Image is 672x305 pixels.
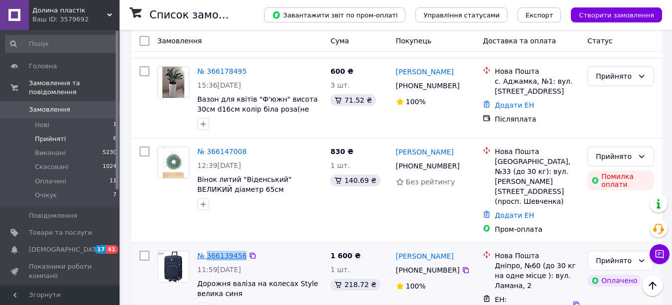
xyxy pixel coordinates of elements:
button: Наверх [642,275,663,296]
span: Управління статусами [423,11,500,19]
span: 1024 [103,162,117,171]
span: Cума [330,37,349,45]
span: 41 [106,245,118,254]
div: [PHONE_NUMBER] [394,159,462,173]
span: 600 ₴ [330,67,353,75]
span: 12:39[DATE] [197,161,241,169]
a: № 366139456 [197,252,247,260]
a: Фото товару [157,147,189,178]
a: Вазон для квітів "Ф'южн" висота 30см d16см колір біла роза(не чисто білий) [197,95,318,123]
div: Прийнято [596,151,634,162]
div: [PHONE_NUMBER] [394,79,462,93]
span: Замовлення [157,37,202,45]
button: Управління статусами [415,7,508,22]
span: Завантажити звіт по пром-оплаті [272,10,398,19]
span: 11:59[DATE] [197,266,241,274]
div: Прийнято [596,71,634,82]
div: Ваш ID: 3579692 [32,15,120,24]
span: 7 [113,191,117,200]
span: 3 шт. [330,81,350,89]
span: Замовлення [29,105,70,114]
span: Очікує [35,191,57,200]
span: Без рейтингу [406,178,455,186]
div: [GEOGRAPHIC_DATA], №33 (до 30 кг): вул. [PERSON_NAME][STREET_ADDRESS] (просп. Шевченка) [495,156,579,206]
a: Створити замовлення [561,10,662,18]
span: Прийняті [35,135,66,144]
span: Скасовані [35,162,69,171]
a: Вінок литий "Віденський" ВЕЛИКИЙ діаметр 65см Блакитний [197,175,291,203]
a: [PERSON_NAME] [396,147,454,157]
div: Прийнято [596,255,634,266]
span: Експорт [526,11,553,19]
span: Виконані [35,149,66,157]
button: Завантажити звіт по пром-оплаті [264,7,405,22]
h1: Список замовлень [149,9,251,21]
span: Показники роботи компанії [29,262,92,280]
span: 830 ₴ [330,148,353,155]
span: Покупець [396,37,431,45]
a: № 366178495 [197,67,247,75]
img: Фото товару [162,67,184,98]
span: Долина пластік [32,6,107,15]
span: Повідомлення [29,211,77,220]
div: 140.69 ₴ [330,174,380,186]
button: Чат з покупцем [650,244,670,264]
img: Фото товару [163,147,184,178]
span: 17 [95,245,106,254]
a: № 366147008 [197,148,247,155]
span: Головна [29,62,57,71]
div: Післяплата [495,114,579,124]
span: Товари та послуги [29,228,92,237]
span: 100% [406,98,426,106]
span: Оплачені [35,177,66,186]
a: Дорожня валіза на колесах Style велика синя [197,280,318,298]
div: Нова Пошта [495,147,579,156]
span: Доставка та оплата [483,37,556,45]
span: Нові [35,121,49,130]
input: Пошук [5,35,118,53]
div: Пром-оплата [495,224,579,234]
div: с. Аджамка, №1: вул. [STREET_ADDRESS] [495,76,579,96]
span: [DEMOGRAPHIC_DATA] [29,245,103,254]
span: 1 [113,121,117,130]
a: Додати ЕН [495,211,534,219]
img: Фото товару [158,251,189,282]
span: 5230 [103,149,117,157]
a: [PERSON_NAME] [396,251,454,261]
div: Дніпро, №60 (до 30 кг на одне місце ): вул. Ламана, 2 [495,261,579,291]
span: 1 шт. [330,266,350,274]
span: 6 [113,135,117,144]
span: 1 600 ₴ [330,252,361,260]
div: [PHONE_NUMBER] [394,263,462,277]
span: Створити замовлення [579,11,654,19]
button: Створити замовлення [571,7,662,22]
span: 11 [110,177,117,186]
span: Статус [587,37,613,45]
span: 100% [406,282,426,290]
div: Оплачено [587,275,641,287]
button: Експорт [518,7,561,22]
span: Замовлення та повідомлення [29,79,120,97]
a: [PERSON_NAME] [396,67,454,77]
div: Нова Пошта [495,66,579,76]
div: 71.52 ₴ [330,94,376,106]
div: Помилка оплати [587,170,654,190]
span: 1 шт. [330,161,350,169]
div: Нова Пошта [495,251,579,261]
div: 218.72 ₴ [330,279,380,291]
a: Фото товару [157,251,189,283]
a: Додати ЕН [495,101,534,109]
span: 15:36[DATE] [197,81,241,89]
a: Фото товару [157,66,189,98]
